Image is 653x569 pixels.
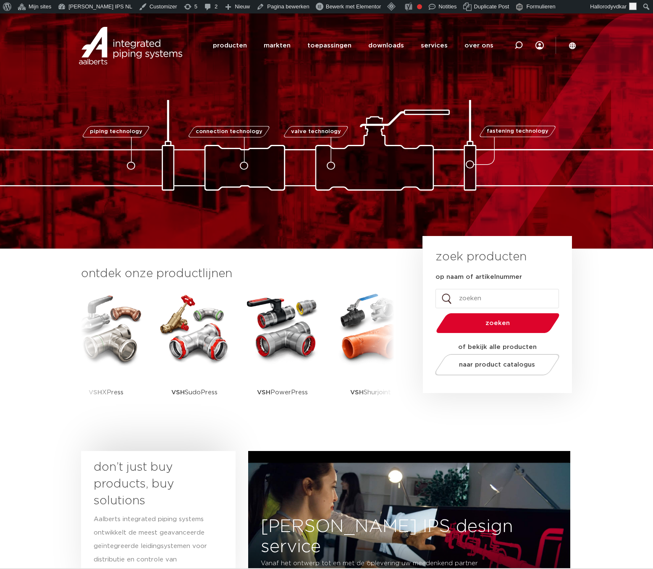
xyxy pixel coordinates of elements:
a: downloads [368,29,404,62]
input: zoeken [435,289,559,308]
span: zoeken [458,320,538,326]
p: SudoPress [171,366,218,419]
span: piping technology [90,129,142,134]
span: rodyvdkar [603,3,627,10]
a: markten [264,29,291,62]
span: fastening technology [487,129,548,134]
: my IPS [535,28,544,63]
strong: VSH [257,389,270,396]
div: Focus keyphrase niet ingevuld [417,4,422,9]
a: producten [213,29,247,62]
a: VSHShurjoint [333,291,409,419]
p: PowerPress [257,366,308,419]
a: VSHPowerPress [245,291,320,419]
span: connection technology [195,129,262,134]
h3: ontdek onze productlijnen [81,265,394,282]
span: valve technology [291,129,341,134]
a: VSHXPress [68,291,144,419]
label: op naam of artikelnummer [435,273,522,281]
h3: zoek producten [435,249,527,265]
a: services [421,29,448,62]
button: zoeken [433,312,563,334]
a: naar product catalogus [433,354,561,375]
h3: don’t just buy products, buy solutions [94,459,208,509]
nav: Menu [535,28,544,63]
span: naar product catalogus [459,362,535,368]
span: Bewerk met Elementor [326,3,381,10]
strong: of bekijk alle producten [458,344,537,350]
p: XPress [89,366,123,419]
a: VSHSudoPress [157,291,232,419]
strong: VSH [171,389,185,396]
h3: [PERSON_NAME] IPS design service [248,517,570,557]
a: toepassingen [307,29,351,62]
nav: Menu [213,29,493,62]
strong: VSH [350,389,364,396]
a: over ons [464,29,493,62]
strong: VSH [89,389,102,396]
p: Shurjoint [350,366,391,419]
